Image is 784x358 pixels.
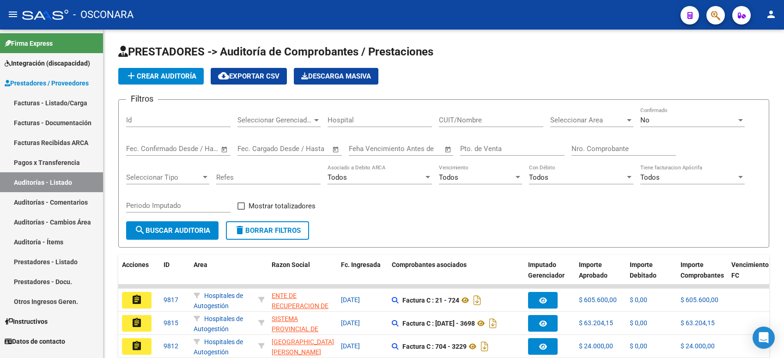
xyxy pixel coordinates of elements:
[160,255,190,296] datatable-header-cell: ID
[131,294,142,305] mat-icon: assignment
[226,221,309,240] button: Borrar Filtros
[131,340,142,352] mat-icon: assignment
[575,255,626,296] datatable-header-cell: Importe Aprobado
[728,255,778,296] datatable-header-cell: Vencimiento FC
[126,92,158,105] h3: Filtros
[626,255,677,296] datatable-header-cell: Importe Debitado
[630,261,656,279] span: Importe Debitado
[134,226,210,235] span: Buscar Auditoria
[5,316,48,327] span: Instructivos
[443,144,454,155] button: Open calendar
[234,225,245,236] mat-icon: delete
[272,315,318,344] span: SISTEMA PROVINCIAL DE SALUD
[294,68,378,85] button: Descarga Masiva
[402,320,475,327] strong: Factura C : [DATE] - 3698
[294,68,378,85] app-download-masive: Descarga masiva de comprobantes (adjuntos)
[528,261,565,279] span: Imputado Gerenciador
[164,296,178,303] span: 9817
[439,173,458,182] span: Todos
[524,255,575,296] datatable-header-cell: Imputado Gerenciador
[579,296,617,303] span: $ 605.600,00
[194,261,207,268] span: Area
[341,296,360,303] span: [DATE]
[7,9,18,20] mat-icon: menu
[118,45,433,58] span: PRESTADORES -> Auditoría de Comprobantes / Prestaciones
[630,319,647,327] span: $ 0,00
[402,297,459,304] strong: Factura C : 21 - 724
[126,72,196,80] span: Crear Auditoría
[272,261,310,268] span: Razon Social
[126,173,201,182] span: Seleccionar Tipo
[134,225,146,236] mat-icon: search
[579,319,613,327] span: $ 63.204,15
[164,342,178,350] span: 9812
[194,292,243,310] span: Hospitales de Autogestión
[677,255,728,296] datatable-header-cell: Importe Comprobantes
[640,116,650,124] span: No
[731,261,769,279] span: Vencimiento FC
[331,144,341,155] button: Open calendar
[630,342,647,350] span: $ 0,00
[5,38,53,49] span: Firma Express
[5,336,65,346] span: Datos de contacto
[237,145,267,153] input: Start date
[479,339,491,354] i: Descargar documento
[126,221,219,240] button: Buscar Auditoria
[337,255,388,296] datatable-header-cell: Fc. Ingresada
[5,78,89,88] span: Prestadores / Proveedores
[194,338,243,356] span: Hospitales de Autogestión
[194,315,243,333] span: Hospitales de Autogestión
[341,319,360,327] span: [DATE]
[341,261,381,268] span: Fc. Ingresada
[681,296,718,303] span: $ 605.600,00
[164,145,209,153] input: End date
[272,314,334,333] div: - 30691822849
[529,173,548,182] span: Todos
[766,9,777,20] mat-icon: person
[640,173,660,182] span: Todos
[73,5,134,25] span: - OSCONARA
[341,342,360,350] span: [DATE]
[681,319,715,327] span: $ 63.204,15
[753,327,775,349] div: Open Intercom Messenger
[272,337,334,356] div: - 30546670623
[126,70,137,81] mat-icon: add
[550,116,625,124] span: Seleccionar Area
[681,261,724,279] span: Importe Comprobantes
[131,317,142,328] mat-icon: assignment
[276,145,321,153] input: End date
[5,58,90,68] span: Integración (discapacidad)
[268,255,337,296] datatable-header-cell: Razon Social
[218,72,280,80] span: Exportar CSV
[392,261,467,268] span: Comprobantes asociados
[579,342,613,350] span: $ 24.000,00
[301,72,371,80] span: Descarga Masiva
[190,255,255,296] datatable-header-cell: Area
[630,296,647,303] span: $ 0,00
[237,116,312,124] span: Seleccionar Gerenciador
[487,316,499,331] i: Descargar documento
[388,255,524,296] datatable-header-cell: Comprobantes asociados
[218,70,229,81] mat-icon: cloud_download
[681,342,715,350] span: $ 24.000,00
[122,261,149,268] span: Acciones
[402,343,467,350] strong: Factura C : 704 - 3229
[211,68,287,85] button: Exportar CSV
[118,68,204,85] button: Crear Auditoría
[126,145,156,153] input: Start date
[328,173,347,182] span: Todos
[164,319,178,327] span: 9815
[234,226,301,235] span: Borrar Filtros
[272,338,334,356] span: [GEOGRAPHIC_DATA][PERSON_NAME]
[164,261,170,268] span: ID
[471,293,483,308] i: Descargar documento
[272,291,334,310] div: - 30718615700
[118,255,160,296] datatable-header-cell: Acciones
[579,261,608,279] span: Importe Aprobado
[249,200,316,212] span: Mostrar totalizadores
[219,144,230,155] button: Open calendar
